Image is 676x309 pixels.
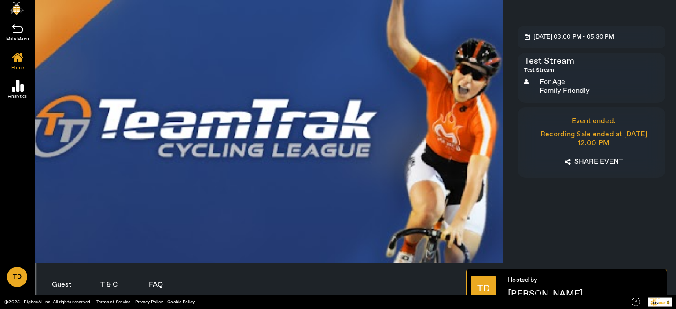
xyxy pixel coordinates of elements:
tspan: r [655,297,656,299]
p: Hosted by [508,276,658,284]
span: TD [8,268,26,287]
span: TD [477,283,490,295]
a: Privacy Policy [135,299,163,305]
a: Terms of Service [96,299,131,305]
tspan: P [650,297,652,299]
div: For Age [540,78,656,87]
p: [PERSON_NAME] [508,290,658,298]
a: Guest [44,279,80,298]
a: TD [7,267,27,287]
a: T & C [92,279,126,297]
button: Share Event [531,154,656,170]
div: Family Friendly [540,87,656,95]
tspan: owe [651,297,655,299]
span: Share Event [574,157,623,166]
a: ©2025 - BigbeeAI Inc. All rights reserved. [4,299,92,305]
tspan: ed By [655,297,660,299]
div: Test Stream [524,66,656,75]
a: Cookie Policy [167,299,195,305]
span: Test Stream [524,55,574,67]
img: bigbee-logo.png [10,2,23,15]
div: Event ended. [531,117,656,126]
div: [DATE] 03:00 PM - 05:30 PM [529,33,614,42]
a: FAQ [141,279,172,297]
h6: Recording Sale ended at [DATE] 12:00 PM [531,126,656,148]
